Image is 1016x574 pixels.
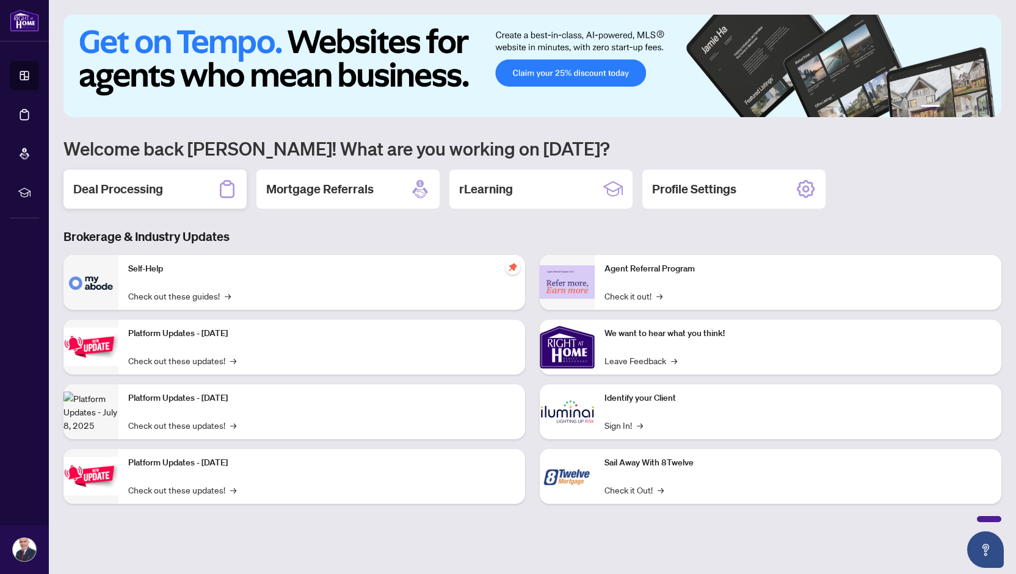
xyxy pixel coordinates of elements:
img: Platform Updates - July 21, 2025 [64,328,118,366]
img: Profile Icon [13,538,36,561]
img: Sail Away With 8Twelve [540,449,595,504]
p: Platform Updates - [DATE] [128,456,515,470]
a: Check it out!→ [604,289,662,303]
h2: rLearning [459,181,513,198]
p: Agent Referral Program [604,262,992,276]
p: Identify your Client [604,392,992,405]
button: 1 [921,105,940,110]
p: We want to hear what you think! [604,327,992,340]
a: Sign In!→ [604,418,643,432]
span: → [230,483,236,497]
h2: Mortgage Referrals [266,181,374,198]
span: → [658,483,664,497]
span: → [230,354,236,367]
button: 6 [984,105,989,110]
span: pushpin [506,260,520,274]
button: 5 [974,105,979,110]
a: Check out these updates!→ [128,354,236,367]
img: Identify your Client [540,384,595,439]
p: Self-Help [128,262,515,276]
img: Platform Updates - June 23, 2025 [64,457,118,495]
img: We want to hear what you think! [540,320,595,375]
p: Platform Updates - [DATE] [128,327,515,340]
img: Self-Help [64,255,118,310]
a: Check it Out!→ [604,483,664,497]
button: 4 [965,105,970,110]
h2: Deal Processing [73,181,163,198]
h2: Profile Settings [652,181,736,198]
a: Check out these updates!→ [128,418,236,432]
h3: Brokerage & Industry Updates [64,228,1001,245]
a: Leave Feedback→ [604,354,677,367]
button: 3 [955,105,960,110]
img: Slide 0 [64,15,1001,117]
a: Check out these guides!→ [128,289,231,303]
span: → [656,289,662,303]
p: Sail Away With 8Twelve [604,456,992,470]
img: Agent Referral Program [540,265,595,299]
img: logo [10,9,39,32]
p: Platform Updates - [DATE] [128,392,515,405]
span: → [230,418,236,432]
img: Platform Updates - July 8, 2025 [64,392,118,432]
button: Open asap [967,531,1004,568]
a: Check out these updates!→ [128,483,236,497]
button: 2 [945,105,950,110]
span: → [225,289,231,303]
h1: Welcome back [PERSON_NAME]! What are you working on [DATE]? [64,137,1001,160]
span: → [637,418,643,432]
span: → [671,354,677,367]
